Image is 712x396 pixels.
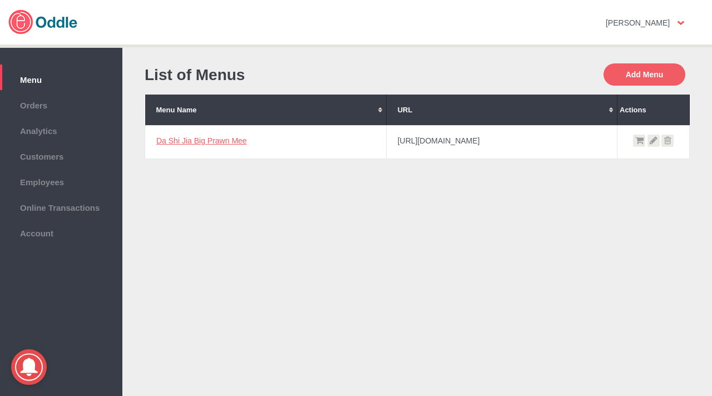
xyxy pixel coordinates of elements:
[604,63,685,86] button: Add Menu
[156,136,247,145] a: Da Shi Jia Big Prawn Mee
[156,106,375,114] div: Menu Name
[606,18,670,27] strong: [PERSON_NAME]
[678,21,684,25] img: user-option-arrow.png
[6,98,117,110] span: Orders
[6,123,117,136] span: Analytics
[6,149,117,161] span: Customers
[617,95,690,125] th: Actions: No sort applied, sorting is disabled
[398,106,606,114] div: URL
[145,66,412,84] h1: List of Menus
[620,106,687,114] div: Actions
[145,95,387,125] th: Menu Name: No sort applied, activate to apply an ascending sort
[386,125,617,159] td: [URL][DOMAIN_NAME]
[6,72,117,85] span: Menu
[6,226,117,238] span: Account
[386,95,617,125] th: URL: No sort applied, activate to apply an ascending sort
[6,175,117,187] span: Employees
[6,200,117,212] span: Online Transactions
